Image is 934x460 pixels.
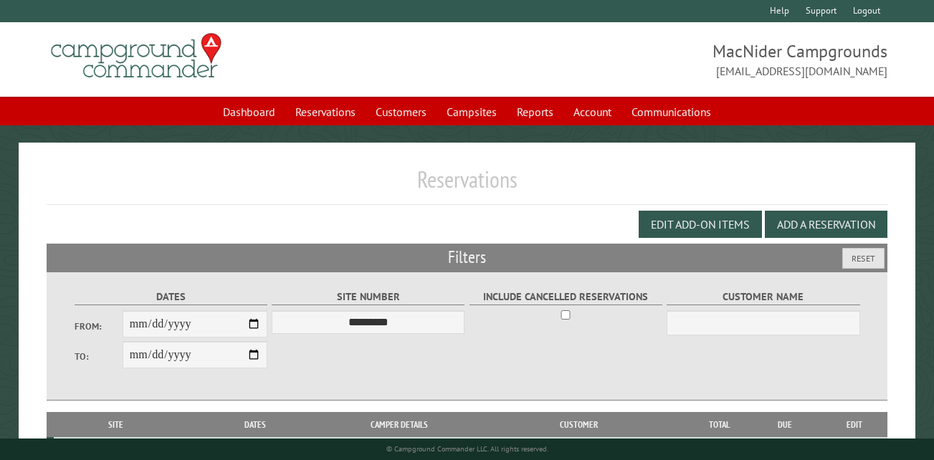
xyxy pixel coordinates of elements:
th: Due [748,412,821,437]
a: Reservations [287,98,364,125]
label: Include Cancelled Reservations [470,289,662,305]
label: From: [75,320,123,333]
a: Customers [367,98,435,125]
th: Customer [467,412,691,437]
small: © Campground Commander LLC. All rights reserved. [386,444,548,454]
label: Site Number [272,289,464,305]
h1: Reservations [47,166,887,205]
a: Account [565,98,620,125]
th: Camper Details [333,412,467,437]
span: MacNider Campgrounds [EMAIL_ADDRESS][DOMAIN_NAME] [467,39,887,80]
th: Site [54,412,178,437]
label: To: [75,350,123,363]
th: Total [691,412,748,437]
button: Reset [842,248,885,269]
h2: Filters [47,244,887,271]
a: Campsites [438,98,505,125]
a: Communications [623,98,720,125]
label: Dates [75,289,267,305]
label: Customer Name [667,289,859,305]
th: Edit [821,412,887,437]
img: Campground Commander [47,28,226,84]
button: Add a Reservation [765,211,887,238]
a: Reports [508,98,562,125]
th: Dates [178,412,332,437]
a: Dashboard [214,98,284,125]
button: Edit Add-on Items [639,211,762,238]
